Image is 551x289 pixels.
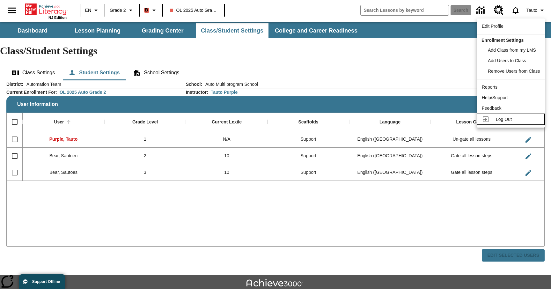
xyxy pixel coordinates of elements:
span: Feedback [482,106,501,111]
span: Log Out [496,117,512,122]
span: Edit Profile [482,24,503,29]
span: Add Class from my LMS [488,48,536,53]
span: Remove Users from Class [488,69,540,74]
span: Enrollment Settings [481,38,524,43]
span: Help/Support [482,95,508,100]
span: Add Users to Class [488,58,526,63]
span: Reports [482,85,497,90]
